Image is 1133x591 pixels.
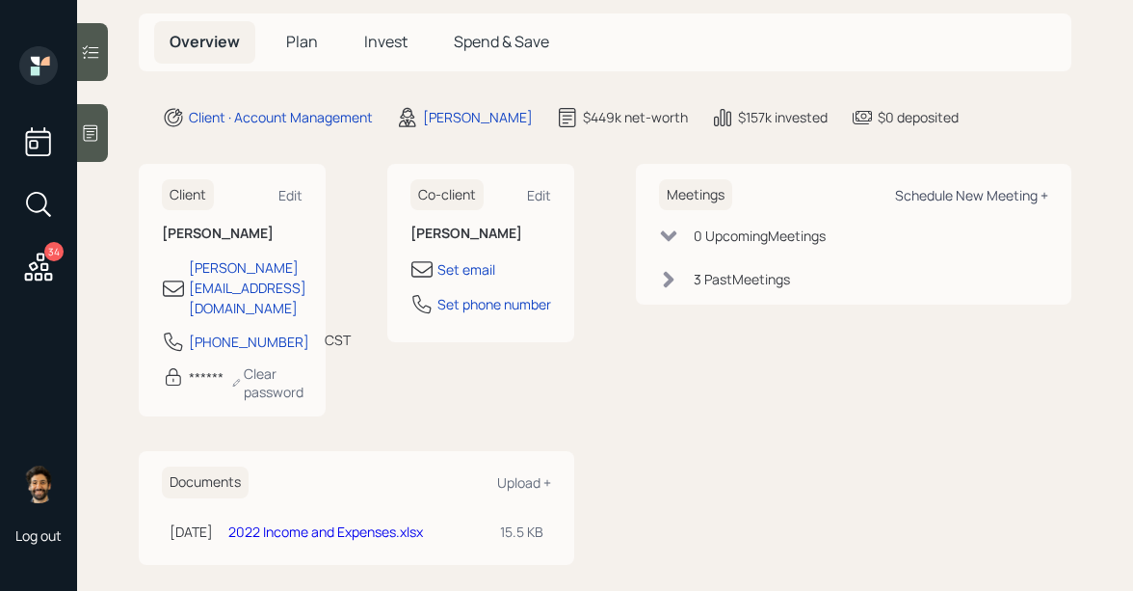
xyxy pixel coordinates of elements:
div: Edit [278,186,303,204]
h6: [PERSON_NAME] [162,226,303,242]
span: Invest [364,31,408,52]
h6: Client [162,179,214,211]
img: eric-schwartz-headshot.png [19,465,58,503]
div: [DATE] [170,522,213,542]
span: Spend & Save [454,31,549,52]
h6: Co-client [410,179,484,211]
div: $0 deposited [878,107,959,127]
div: 0 Upcoming Meeting s [694,226,826,246]
div: Upload + [497,473,551,492]
div: Set email [437,259,495,280]
div: 3 Past Meeting s [694,269,790,289]
span: Overview [170,31,240,52]
div: $157k invested [738,107,828,127]
div: Clear password [231,364,308,401]
div: Schedule New Meeting + [895,186,1048,204]
div: $449k net-worth [583,107,688,127]
div: Log out [15,526,62,545]
div: 15.5 KB [500,522,543,542]
div: Edit [527,186,551,204]
h6: [PERSON_NAME] [410,226,551,242]
div: [PERSON_NAME] [423,107,533,127]
a: 2022 Income and Expenses.xlsx [228,523,423,541]
div: 34 [44,242,64,261]
div: [PERSON_NAME][EMAIL_ADDRESS][DOMAIN_NAME] [189,257,306,318]
div: Set phone number [437,294,551,314]
h6: Documents [162,467,249,498]
div: Client · Account Management [189,107,373,127]
div: CST [325,330,351,350]
h6: Meetings [659,179,732,211]
div: [PHONE_NUMBER] [189,332,309,352]
span: Plan [286,31,318,52]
